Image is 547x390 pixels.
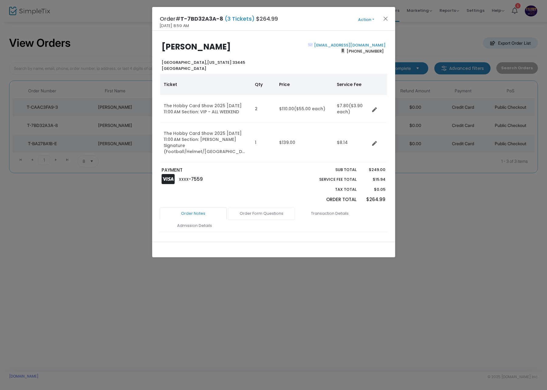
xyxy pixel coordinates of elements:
[337,103,363,115] span: ($3.90 each)
[305,186,357,193] p: Tax Total
[363,167,385,173] p: $249.00
[160,95,251,123] td: The Hobby Card Show 2025 [DATE] 11:00 AM Section: VIP - ALL WEEKEND
[363,186,385,193] p: $0.05
[296,207,363,220] a: Transaction Details
[275,123,333,162] td: $139.00
[180,15,223,22] span: T-7BD32A3A-8
[363,176,385,183] p: $15.94
[333,74,370,95] th: Service Fee
[189,176,203,182] span: -7559
[344,46,385,56] span: [PHONE_NUMBER]
[348,16,385,23] button: Action
[162,41,231,52] b: [PERSON_NAME]
[294,106,325,112] span: ($55.00 each)
[161,219,228,232] a: Admission Details
[160,23,189,29] span: [DATE] 8:59 AM
[305,196,357,203] p: Order Total
[160,123,251,162] td: The Hobby Card Show 2025 [DATE] 11:00 AM Section: [PERSON_NAME] Signature (Football/Helmet/[GEOGR...
[160,74,387,162] div: Data table
[162,60,207,65] span: [GEOGRAPHIC_DATA],
[228,207,295,220] a: Order Form Questions
[381,15,389,22] button: Close
[162,60,245,71] b: [US_STATE] 33445 [GEOGRAPHIC_DATA]
[275,95,333,123] td: $110.00
[162,167,271,174] p: PAYMENT
[305,167,357,173] p: Sub total
[305,176,357,183] p: Service Fee Total
[363,196,385,203] p: $264.99
[251,74,275,95] th: Qty
[313,42,385,48] a: [EMAIL_ADDRESS][DOMAIN_NAME]
[160,207,227,220] a: Order Notes
[333,123,370,162] td: $8.14
[251,123,275,162] td: 1
[160,15,278,23] h4: Order# $264.99
[333,95,370,123] td: $7.80
[179,177,189,182] span: XXXX
[275,74,333,95] th: Price
[160,74,251,95] th: Ticket
[223,15,256,22] span: (3 Tickets)
[251,95,275,123] td: 2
